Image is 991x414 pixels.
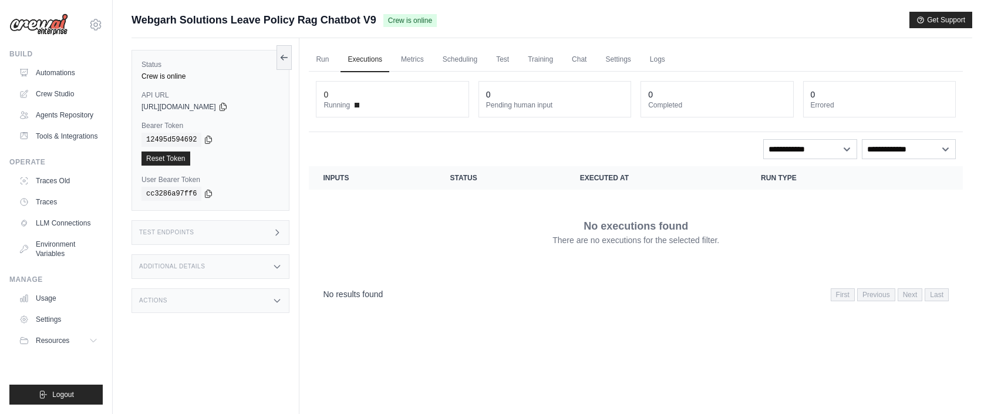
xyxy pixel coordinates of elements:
[141,72,279,81] div: Crew is online
[436,166,565,190] th: Status
[14,85,103,103] a: Crew Studio
[141,121,279,130] label: Bearer Token
[14,171,103,190] a: Traces Old
[14,235,103,263] a: Environment Variables
[323,288,383,300] p: No results found
[139,229,194,236] h3: Test Endpoints
[584,218,688,234] p: No executions found
[394,48,431,72] a: Metrics
[14,127,103,146] a: Tools & Integrations
[309,48,336,72] a: Run
[9,49,103,59] div: Build
[747,166,896,190] th: Run Type
[565,48,594,72] a: Chat
[9,157,103,167] div: Operate
[898,288,923,301] span: Next
[811,100,948,110] dt: Errored
[14,214,103,233] a: LLM Connections
[9,275,103,284] div: Manage
[486,89,491,100] div: 0
[132,12,376,28] span: Webgarh Solutions Leave Policy Rag Chatbot V9
[341,48,389,72] a: Executions
[309,166,963,309] section: Crew executions table
[9,385,103,405] button: Logout
[489,48,516,72] a: Test
[139,263,205,270] h3: Additional Details
[14,63,103,82] a: Automations
[323,100,350,110] span: Running
[14,106,103,124] a: Agents Repository
[811,89,815,100] div: 0
[831,288,855,301] span: First
[486,100,623,110] dt: Pending human input
[925,288,949,301] span: Last
[857,288,895,301] span: Previous
[909,12,972,28] button: Get Support
[141,60,279,69] label: Status
[36,336,69,345] span: Resources
[14,331,103,350] button: Resources
[141,152,190,166] a: Reset Token
[9,14,68,36] img: Logo
[309,279,963,309] nav: Pagination
[932,358,991,414] iframe: Chat Widget
[141,102,216,112] span: [URL][DOMAIN_NAME]
[383,14,437,27] span: Crew is online
[552,234,719,246] p: There are no executions for the selected filter.
[14,193,103,211] a: Traces
[436,48,484,72] a: Scheduling
[648,100,786,110] dt: Completed
[14,289,103,308] a: Usage
[598,48,638,72] a: Settings
[141,90,279,100] label: API URL
[566,166,747,190] th: Executed at
[831,288,949,301] nav: Pagination
[521,48,560,72] a: Training
[648,89,653,100] div: 0
[52,390,74,399] span: Logout
[643,48,672,72] a: Logs
[14,310,103,329] a: Settings
[323,89,328,100] div: 0
[141,175,279,184] label: User Bearer Token
[309,166,436,190] th: Inputs
[141,187,201,201] code: cc3286a97ff6
[139,297,167,304] h3: Actions
[141,133,201,147] code: 12495d594692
